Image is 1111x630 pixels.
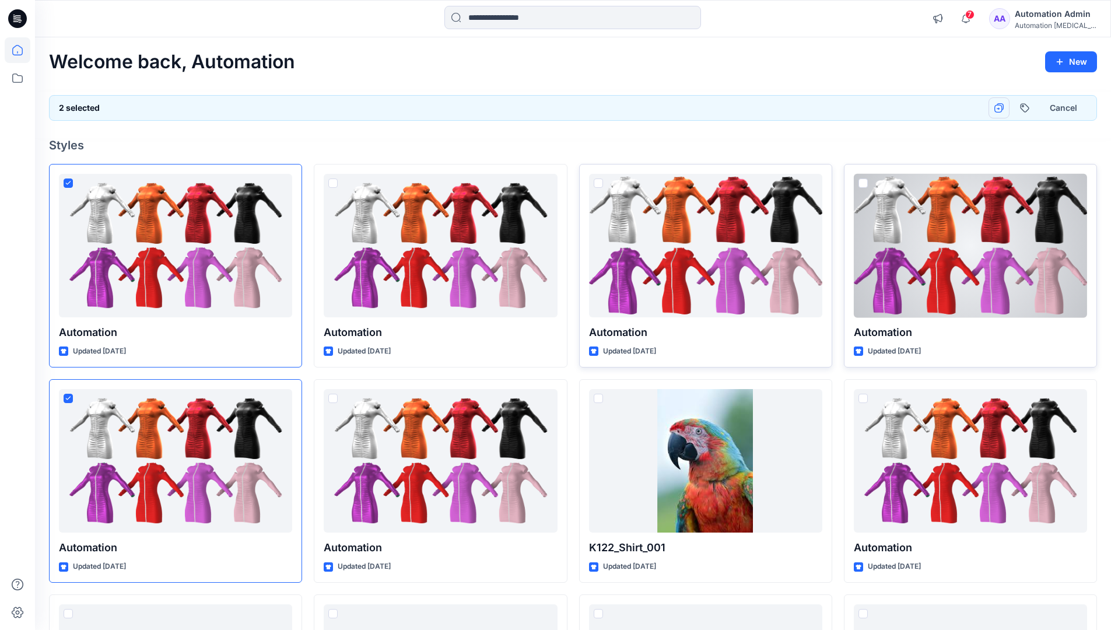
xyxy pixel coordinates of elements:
div: AA [989,8,1010,29]
p: Automation [589,324,822,341]
div: Automation [MEDICAL_DATA]... [1015,21,1096,30]
p: Updated [DATE] [603,345,656,358]
h6: 2 selected [59,101,100,115]
p: Updated [DATE] [338,561,391,573]
p: Updated [DATE] [603,561,656,573]
p: Updated [DATE] [338,345,391,358]
span: 7 [965,10,975,19]
p: Updated [DATE] [868,345,921,358]
div: Automation Admin [1015,7,1096,21]
p: Automation [59,540,292,556]
button: Cancel [1040,97,1087,118]
h2: Welcome back, Automation [49,51,295,73]
p: Automation [854,324,1087,341]
p: Automation [854,540,1087,556]
h4: Styles [49,138,1097,152]
p: K122_Shirt_001 [589,540,822,556]
p: Updated [DATE] [73,561,126,573]
p: Automation [324,324,557,341]
p: Automation [324,540,557,556]
p: Updated [DATE] [868,561,921,573]
button: New [1045,51,1097,72]
p: Updated [DATE] [73,345,126,358]
p: Automation [59,324,292,341]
